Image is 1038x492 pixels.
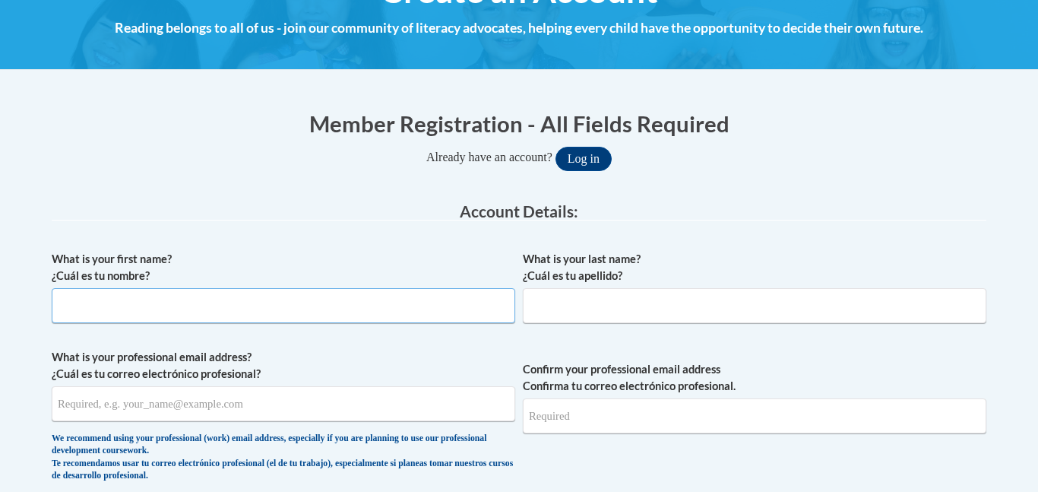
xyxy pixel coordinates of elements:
[52,288,515,323] input: Metadata input
[523,361,986,395] label: Confirm your professional email address Confirma tu correo electrónico profesional.
[523,398,986,433] input: Required
[523,251,986,284] label: What is your last name? ¿Cuál es tu apellido?
[523,288,986,323] input: Metadata input
[52,349,515,382] label: What is your professional email address? ¿Cuál es tu correo electrónico profesional?
[460,202,578,221] span: Account Details:
[52,386,515,421] input: Metadata input
[52,108,986,139] h1: Member Registration - All Fields Required
[426,151,552,163] span: Already have an account?
[52,433,515,483] div: We recommend using your professional (work) email address, especially if you are planning to use ...
[555,147,612,171] button: Log in
[52,251,515,284] label: What is your first name? ¿Cuál es tu nombre?
[52,18,986,38] h4: Reading belongs to all of us - join our community of literacy advocates, helping every child have...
